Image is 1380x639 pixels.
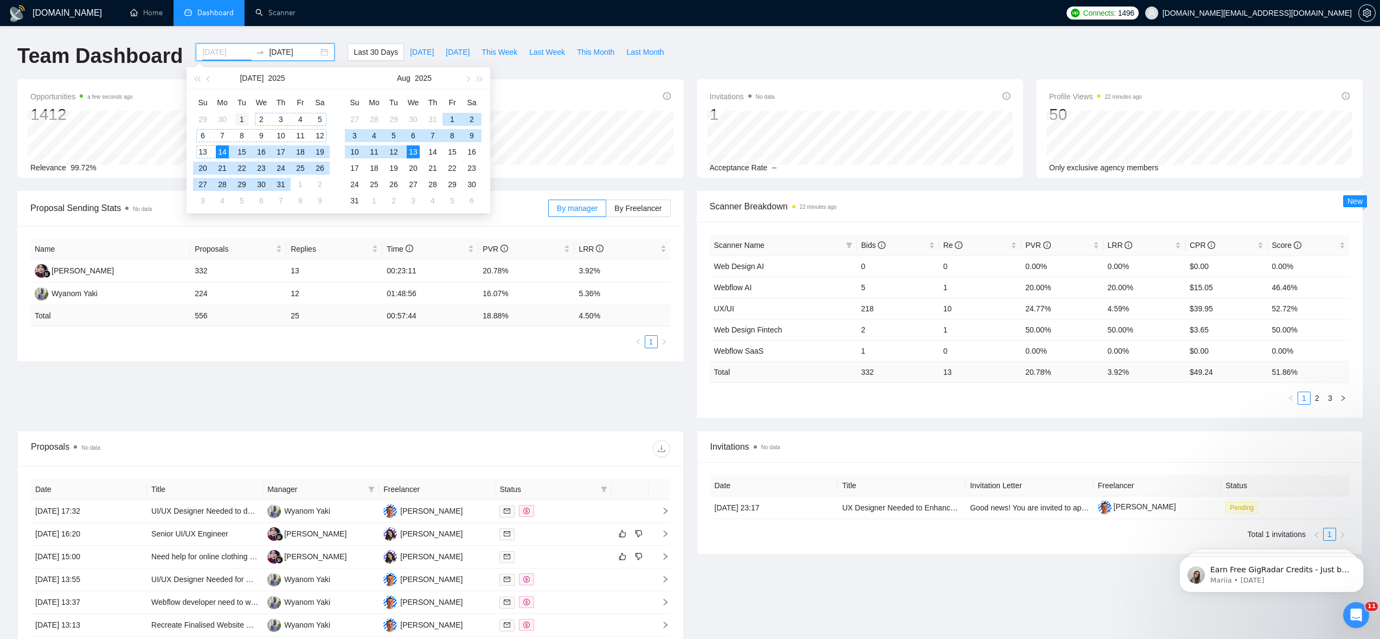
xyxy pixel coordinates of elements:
div: 17 [274,145,287,158]
span: 1496 [1118,7,1134,19]
div: 22 [446,162,459,175]
a: 3 [1324,392,1336,404]
div: 9 [255,129,268,142]
div: 14 [426,145,439,158]
td: 2025-07-28 [213,176,232,193]
span: Relevance [30,163,66,172]
span: left [635,338,641,345]
td: 2025-08-03 [345,127,364,144]
div: 24 [274,162,287,175]
a: R[PERSON_NAME] [383,552,463,560]
button: This Week [476,43,523,61]
td: 2025-07-11 [291,127,310,144]
td: 2025-08-16 [462,144,482,160]
img: gigradar-bm.png [275,533,283,541]
span: filter [844,237,855,253]
th: Replies [286,239,382,260]
span: download [653,444,670,453]
td: 2025-07-25 [291,160,310,176]
td: 2025-08-28 [423,176,442,193]
th: Tu [384,94,403,111]
a: Need help for online clothing store [151,552,266,561]
div: Wyanom Yaki [284,596,330,608]
td: 2025-08-17 [345,160,364,176]
div: 6 [196,129,209,142]
img: RH [35,264,48,278]
img: RH [267,550,281,564]
img: WY [267,504,281,518]
a: Webflow SaaS [714,347,764,355]
th: Sa [310,94,330,111]
a: searchScanner [255,8,296,17]
td: 2025-08-25 [364,176,384,193]
span: Last Month [626,46,664,58]
td: 2025-07-23 [252,160,271,176]
img: R [383,550,397,564]
input: End date [269,46,318,58]
img: upwork-logo.png [1071,9,1080,17]
div: 29 [196,113,209,126]
a: RH[PERSON_NAME] [267,529,346,538]
td: 2025-07-30 [252,176,271,193]
div: 16 [465,145,478,158]
time: 22 minutes ago [1105,94,1141,100]
a: 1 [1324,528,1336,540]
td: 2025-07-01 [232,111,252,127]
span: like [619,552,626,561]
th: We [252,94,271,111]
td: 2025-08-06 [403,127,423,144]
p: Earn Free GigRadar Credits - Just by Sharing Your Story! 💬 Want more credits for sending proposal... [47,31,187,42]
div: 20 [407,162,420,175]
td: 2025-08-07 [423,127,442,144]
td: 2025-08-18 [364,160,384,176]
a: Senior UI/UX Engineer [151,529,228,538]
span: Invitations [710,90,775,103]
td: 2025-07-29 [232,176,252,193]
div: 22 [235,162,248,175]
a: IZ[PERSON_NAME] [383,620,463,629]
td: 2025-07-27 [345,111,364,127]
div: 7 [216,129,229,142]
div: 1412 [30,104,133,125]
button: Last Week [523,43,571,61]
td: 2025-08-02 [310,176,330,193]
div: 15 [235,145,248,158]
span: mail [504,508,510,514]
a: Pending [1225,503,1262,512]
a: UI/UX Designer Needed for Casino Website Redesign [151,575,333,584]
img: WY [267,573,281,586]
button: like [616,550,629,563]
div: 20 [196,162,209,175]
li: 1 [645,335,658,348]
td: 2025-08-01 [442,111,462,127]
td: 2025-08-24 [345,176,364,193]
div: message notification from Mariia, 1w ago. Earn Free GigRadar Credits - Just by Sharing Your Story... [16,23,201,59]
div: 50 [1049,104,1142,125]
td: 2025-07-29 [384,111,403,127]
img: logo [9,5,26,22]
span: filter [601,486,607,493]
div: 7 [426,129,439,142]
div: 23 [465,162,478,175]
td: 2025-07-28 [364,111,384,127]
div: 6 [407,129,420,142]
span: right [1340,395,1346,401]
span: filter [846,242,852,248]
div: [PERSON_NAME] [284,551,346,563]
td: 2025-08-19 [384,160,403,176]
div: 4 [294,113,307,126]
button: This Month [571,43,620,61]
span: to [256,48,265,56]
li: Next Page [1337,392,1350,405]
td: 2025-07-19 [310,144,330,160]
td: 2025-08-09 [462,127,482,144]
th: Sa [462,94,482,111]
td: 2025-08-22 [442,160,462,176]
td: 2025-07-14 [213,144,232,160]
time: a few seconds ago [87,94,132,100]
div: 3 [274,113,287,126]
iframe: Intercom live chat [1343,602,1369,628]
td: 2025-08-12 [384,144,403,160]
div: [PERSON_NAME] [400,528,463,540]
span: Profile Views [1049,90,1142,103]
